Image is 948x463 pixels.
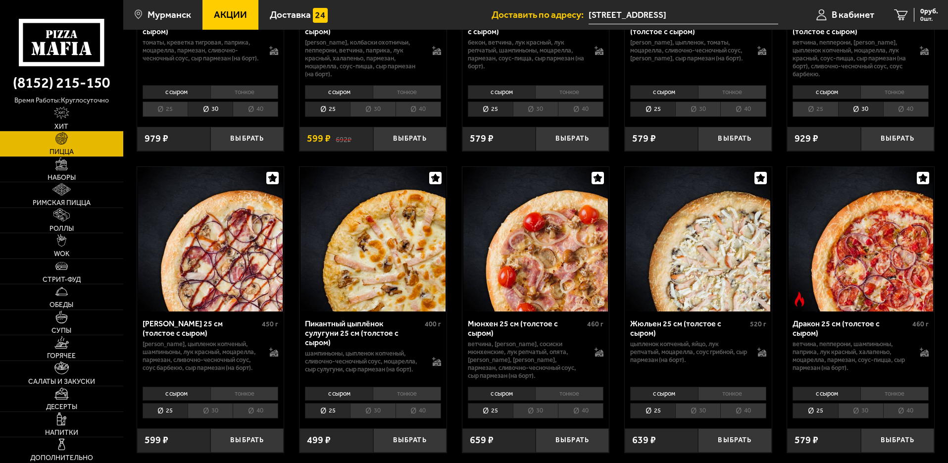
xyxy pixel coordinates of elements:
[720,403,766,418] li: 40
[305,350,422,373] p: шампиньоны, цыпленок копченый, сливочно-чесночный соус, моцарелла, сыр сулугуни, сыр пармезан (на...
[793,85,860,99] li: с сыром
[307,435,331,445] span: 499 ₽
[210,428,284,453] button: Выбрать
[883,403,929,418] li: 40
[188,102,233,117] li: 30
[720,102,766,117] li: 40
[675,403,720,418] li: 30
[793,387,860,401] li: с сыром
[50,302,73,309] span: Обеды
[51,327,71,334] span: Супы
[468,340,585,380] p: ветчина, [PERSON_NAME], сосиски мюнхенские, лук репчатый, опята, [PERSON_NAME], [PERSON_NAME], па...
[838,403,883,418] li: 30
[861,127,934,151] button: Выбрать
[373,428,447,453] button: Выбрать
[789,167,933,311] img: Дракон 25 см (толстое с сыром)
[470,134,494,144] span: 579 ₽
[350,403,395,418] li: 30
[589,6,778,24] span: Траловая улица, 8к2
[625,167,772,311] a: Жюльен 25 см (толстое с сыром)
[307,134,331,144] span: 599 ₽
[463,167,608,311] img: Мюнхен 25 см (толстое с сыром)
[138,167,283,311] img: Чикен Барбекю 25 см (толстое с сыром)
[675,102,720,117] li: 30
[373,387,441,401] li: тонкое
[210,387,279,401] li: тонкое
[143,39,260,62] p: томаты, креветка тигровая, паприка, моцарелла, пармезан, сливочно-чесночный соус, сыр пармезан (н...
[145,435,168,445] span: 599 ₽
[462,167,609,311] a: Мюнхен 25 см (толстое с сыром)
[912,320,929,328] span: 460 г
[233,403,278,418] li: 40
[305,403,350,418] li: 25
[396,102,441,117] li: 40
[793,340,910,372] p: ветчина, пепперони, шампиньоны, паприка, лук красный, халапеньо, моцарелла, пармезан, соус-пицца,...
[630,102,675,117] li: 25
[350,102,395,117] li: 30
[468,102,513,117] li: 25
[795,134,818,144] span: 929 ₽
[396,403,441,418] li: 40
[468,403,513,418] li: 25
[587,320,603,328] span: 460 г
[536,428,609,453] button: Выбрать
[33,200,91,206] span: Римская пицца
[630,39,748,62] p: [PERSON_NAME], цыпленок, томаты, моцарелла, сливочно-чесночный соус, [PERSON_NAME], сыр пармезан ...
[793,319,910,338] div: Дракон 25 см (толстое с сыром)
[832,10,874,19] span: В кабинет
[48,174,76,181] span: Наборы
[920,8,938,15] span: 0 руб.
[143,340,260,372] p: [PERSON_NAME], цыпленок копченый, шампиньоны, лук красный, моцарелла, пармезан, сливочно-чесночны...
[305,85,373,99] li: с сыром
[860,387,929,401] li: тонкое
[861,428,934,453] button: Выбрать
[513,403,558,418] li: 30
[50,149,74,155] span: Пицца
[425,320,441,328] span: 400 г
[630,319,748,338] div: Жюльен 25 см (толстое с сыром)
[143,319,260,338] div: [PERSON_NAME] 25 см (толстое с сыром)
[143,85,210,99] li: с сыром
[299,167,447,311] a: Пикантный цыплёнок сулугуни 25 см (толстое с сыром)
[143,102,188,117] li: 25
[336,134,351,144] s: 692 ₽
[468,319,585,338] div: Мюнхен 25 см (толстое с сыром)
[787,167,934,311] a: Острое блюдоДракон 25 см (толстое с сыром)
[513,102,558,117] li: 30
[536,127,609,151] button: Выбрать
[468,85,536,99] li: с сыром
[535,85,603,99] li: тонкое
[468,387,536,401] li: с сыром
[313,8,328,23] img: 15daf4d41897b9f0e9f617042186c801.svg
[920,16,938,22] span: 0 шт.
[630,387,698,401] li: с сыром
[305,102,350,117] li: 25
[630,403,675,418] li: 25
[28,378,95,385] span: Салаты и закуски
[793,403,838,418] li: 25
[305,39,422,78] p: [PERSON_NAME], колбаски охотничьи, пепперони, ветчина, паприка, лук красный, халапеньо, пармезан,...
[750,320,766,328] span: 520 г
[698,428,771,453] button: Выбрать
[305,387,373,401] li: с сыром
[883,102,929,117] li: 40
[145,134,168,144] span: 979 ₽
[698,387,766,401] li: тонкое
[143,403,188,418] li: 25
[45,429,78,436] span: Напитки
[630,340,748,364] p: цыпленок копченый, яйцо, лук репчатый, моцарелла, соус грибной, сыр пармезан (на борт).
[305,319,422,347] div: Пикантный цыплёнок сулугуни 25 см (толстое с сыром)
[148,10,191,19] span: Мурманск
[47,353,76,360] span: Горячее
[214,10,247,19] span: Акции
[793,39,910,78] p: ветчина, пепперони, [PERSON_NAME], цыпленок копченый, моцарелла, лук красный, соус-пицца, сыр пар...
[795,435,818,445] span: 579 ₽
[373,127,447,151] button: Выбрать
[492,10,589,19] span: Доставить по адресу:
[373,85,441,99] li: тонкое
[210,85,279,99] li: тонкое
[535,387,603,401] li: тонкое
[630,85,698,99] li: с сыром
[143,387,210,401] li: с сыром
[30,455,93,462] span: Дополнительно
